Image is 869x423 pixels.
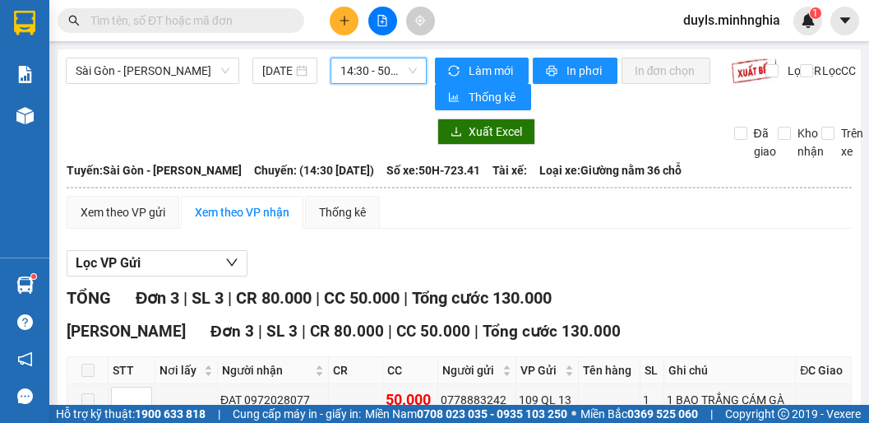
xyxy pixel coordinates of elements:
th: ĐC Giao [796,357,852,384]
input: 12/10/2025 [262,62,293,80]
div: 1 [643,391,661,409]
span: notification [17,351,33,367]
button: downloadXuất Excel [437,119,535,145]
span: Miền Bắc [580,405,698,423]
span: duyls.minhnghia [670,10,793,30]
button: syncLàm mới [435,58,529,84]
span: CC 50.000 [396,322,470,341]
span: Làm mới [469,62,515,80]
img: logo-vxr [14,11,35,35]
span: Đơn 3 [136,288,179,308]
span: | [474,322,478,341]
span: | [302,322,306,341]
span: Lọc VP Gửi [76,253,141,273]
span: bar-chart [448,91,462,105]
span: sync [448,65,462,78]
span: Tài xế: [492,161,527,179]
div: 50.000 [386,388,434,411]
span: 14:30 - 50H-723.41 [340,58,417,83]
span: printer [546,65,560,78]
span: In phơi [566,62,604,80]
img: solution-icon [16,66,34,83]
th: CR [329,357,383,384]
span: | [183,288,187,308]
button: file-add [368,7,397,35]
button: Lọc VP Gửi [67,250,247,277]
span: plus [339,15,350,26]
span: Kho nhận [791,124,830,160]
div: ĐẠT 0972028077 [220,391,326,409]
span: | [710,405,713,423]
span: Cung cấp máy in - giấy in: [233,405,361,423]
div: 1 BAO TRẮNG CÁM GÀ [667,391,793,409]
b: Tuyến: Sài Gòn - [PERSON_NAME] [67,164,242,177]
sup: 1 [810,7,821,19]
span: Xuất Excel [469,123,522,141]
span: ⚪️ [571,411,576,417]
span: CR 80.000 [310,322,384,341]
div: Xem theo VP nhận [195,203,289,221]
span: Đã giao [747,124,783,160]
span: Người nhận [222,361,312,379]
button: plus [330,7,358,35]
span: Lọc CC [816,62,858,80]
img: warehouse-icon [16,107,34,124]
span: Nơi lấy [159,361,201,379]
th: STT [109,357,155,384]
span: Hỗ trợ kỹ thuật: [56,405,206,423]
div: Xem theo VP gửi [81,203,165,221]
span: | [388,322,392,341]
span: Đơn 3 [210,322,254,341]
span: 1 [812,7,818,19]
button: caret-down [830,7,859,35]
strong: 0708 023 035 - 0935 103 250 [417,407,567,421]
img: 9k= [731,58,778,84]
button: bar-chartThống kê [435,84,531,110]
div: 109 QL 13 [519,391,575,409]
th: Ghi chú [664,357,797,384]
button: aim [406,7,435,35]
sup: 1 [31,274,36,279]
span: caret-down [838,13,853,28]
span: Loại xe: Giường nằm 36 chỗ [539,161,682,179]
input: Tìm tên, số ĐT hoặc mã đơn [90,12,284,30]
span: Người gửi [442,361,499,379]
span: Thống kê [469,88,518,106]
img: warehouse-icon [16,277,34,294]
span: | [218,405,220,423]
button: In đơn chọn [622,58,711,84]
th: SL [640,357,664,384]
div: 0778883242 [441,391,513,409]
span: [PERSON_NAME] [67,322,186,341]
span: | [228,288,232,308]
span: Tổng cước 130.000 [483,322,621,341]
span: TỔNG [67,288,111,308]
span: Tổng cước 130.000 [412,288,552,308]
span: aim [414,15,426,26]
span: copyright [778,408,789,420]
span: CC 50.000 [324,288,400,308]
strong: 1900 633 818 [135,407,206,421]
span: | [316,288,320,308]
span: | [404,288,408,308]
span: Miền Nam [365,405,567,423]
span: search [68,15,80,26]
button: printerIn phơi [533,58,617,84]
span: Sài Gòn - Phan Rí [76,58,229,83]
span: Lọc CR [781,62,824,80]
span: CR 80.000 [236,288,312,308]
th: CC [383,357,437,384]
span: down [225,256,238,269]
span: download [451,126,462,139]
span: Chuyến: (14:30 [DATE]) [254,161,374,179]
span: Số xe: 50H-723.41 [386,161,480,179]
span: SL 3 [266,322,298,341]
strong: 0369 525 060 [627,407,698,421]
span: | [258,322,262,341]
div: Thống kê [319,203,366,221]
span: file-add [377,15,388,26]
span: message [17,388,33,404]
span: SL 3 [192,288,224,308]
span: question-circle [17,314,33,330]
th: Tên hàng [579,357,640,384]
